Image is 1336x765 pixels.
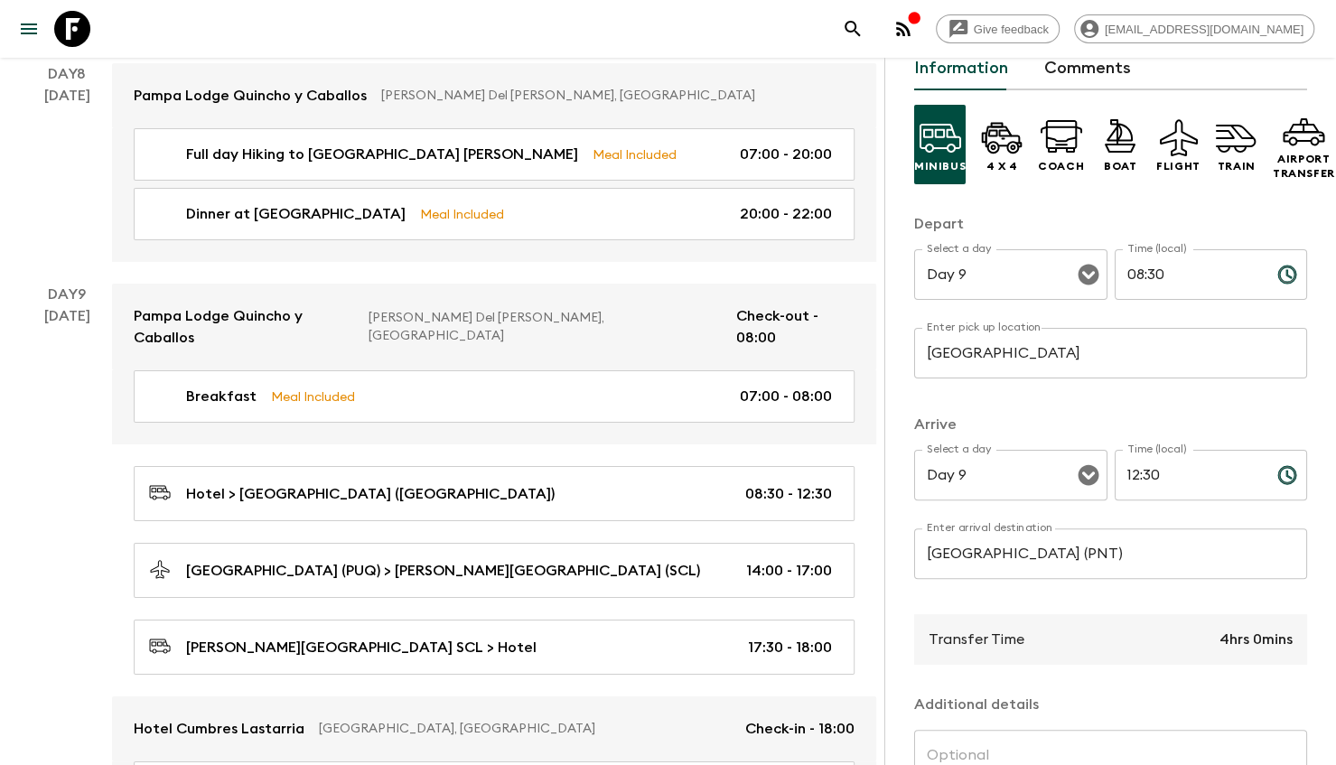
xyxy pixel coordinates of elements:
p: 20:00 - 22:00 [740,203,832,225]
p: Arrive [914,414,1307,435]
p: Hotel > [GEOGRAPHIC_DATA] ([GEOGRAPHIC_DATA]) [186,483,555,505]
p: Full day Hiking to [GEOGRAPHIC_DATA] [PERSON_NAME] [186,144,578,165]
p: [PERSON_NAME] Del [PERSON_NAME], [GEOGRAPHIC_DATA] [369,309,722,345]
p: Meal Included [271,387,355,406]
p: Day 8 [22,63,112,85]
p: Check-in - 18:00 [745,718,855,740]
button: menu [11,11,47,47]
p: Depart [914,213,1307,235]
p: Additional details [914,694,1307,715]
p: [PERSON_NAME][GEOGRAPHIC_DATA] SCL > Hotel [186,637,537,658]
p: Train [1218,159,1256,173]
button: Open [1076,262,1101,287]
label: Time (local) [1127,241,1186,257]
p: 17:30 - 18:00 [748,637,832,658]
p: Airport Transfer [1273,152,1335,181]
p: Pampa Lodge Quincho y Caballos [134,305,354,349]
p: Breakfast [186,386,257,407]
label: Select a day [927,442,991,457]
p: [PERSON_NAME] Del [PERSON_NAME], [GEOGRAPHIC_DATA] [381,87,840,105]
button: Choose time, selected time is 12:30 PM [1269,457,1305,493]
p: 4 x 4 [986,159,1018,173]
a: BreakfastMeal Included07:00 - 08:00 [134,370,855,423]
p: Coach [1038,159,1084,173]
button: search adventures [835,11,871,47]
a: Hotel > [GEOGRAPHIC_DATA] ([GEOGRAPHIC_DATA])08:30 - 12:30 [134,466,855,521]
p: Boat [1104,159,1136,173]
a: Pampa Lodge Quincho y Caballos[PERSON_NAME] Del [PERSON_NAME], [GEOGRAPHIC_DATA]Check-out - 08:00 [112,284,876,370]
label: Enter arrival destination [927,520,1053,536]
label: Enter pick up location [927,320,1042,335]
a: [PERSON_NAME][GEOGRAPHIC_DATA] SCL > Hotel17:30 - 18:00 [134,620,855,675]
label: Select a day [927,241,991,257]
p: Flight [1156,159,1201,173]
p: Meal Included [420,204,504,224]
p: Pampa Lodge Quincho y Caballos [134,85,367,107]
p: Dinner at [GEOGRAPHIC_DATA] [186,203,406,225]
button: Open [1076,462,1101,488]
p: 4hrs 0mins [1219,629,1293,650]
p: 07:00 - 20:00 [740,144,832,165]
a: Full day Hiking to [GEOGRAPHIC_DATA] [PERSON_NAME]Meal Included07:00 - 20:00 [134,128,855,181]
p: [GEOGRAPHIC_DATA], [GEOGRAPHIC_DATA] [319,720,731,738]
a: Hotel Cumbres Lastarria[GEOGRAPHIC_DATA], [GEOGRAPHIC_DATA]Check-in - 18:00 [112,696,876,761]
span: [EMAIL_ADDRESS][DOMAIN_NAME] [1095,23,1313,36]
button: Comments [1044,47,1131,90]
p: 08:30 - 12:30 [745,483,832,505]
div: [DATE] [44,85,90,262]
p: Day 9 [22,284,112,305]
span: Give feedback [964,23,1059,36]
a: Give feedback [936,14,1060,43]
p: Hotel Cumbres Lastarria [134,718,304,740]
p: [GEOGRAPHIC_DATA] (PUQ) > [PERSON_NAME][GEOGRAPHIC_DATA] (SCL) [186,560,700,582]
a: Dinner at [GEOGRAPHIC_DATA]Meal Included20:00 - 22:00 [134,188,855,240]
p: Meal Included [593,145,677,164]
p: 14:00 - 17:00 [746,560,832,582]
p: 07:00 - 08:00 [740,386,832,407]
input: hh:mm [1115,450,1263,500]
button: Information [914,47,1008,90]
p: Check-out - 08:00 [736,305,855,349]
div: [EMAIL_ADDRESS][DOMAIN_NAME] [1074,14,1314,43]
p: Minibus [914,159,966,173]
button: Choose time, selected time is 8:30 AM [1269,257,1305,293]
p: Transfer Time [929,629,1024,650]
a: [GEOGRAPHIC_DATA] (PUQ) > [PERSON_NAME][GEOGRAPHIC_DATA] (SCL)14:00 - 17:00 [134,543,855,598]
label: Time (local) [1127,442,1186,457]
input: hh:mm [1115,249,1263,300]
a: Pampa Lodge Quincho y Caballos[PERSON_NAME] Del [PERSON_NAME], [GEOGRAPHIC_DATA] [112,63,876,128]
